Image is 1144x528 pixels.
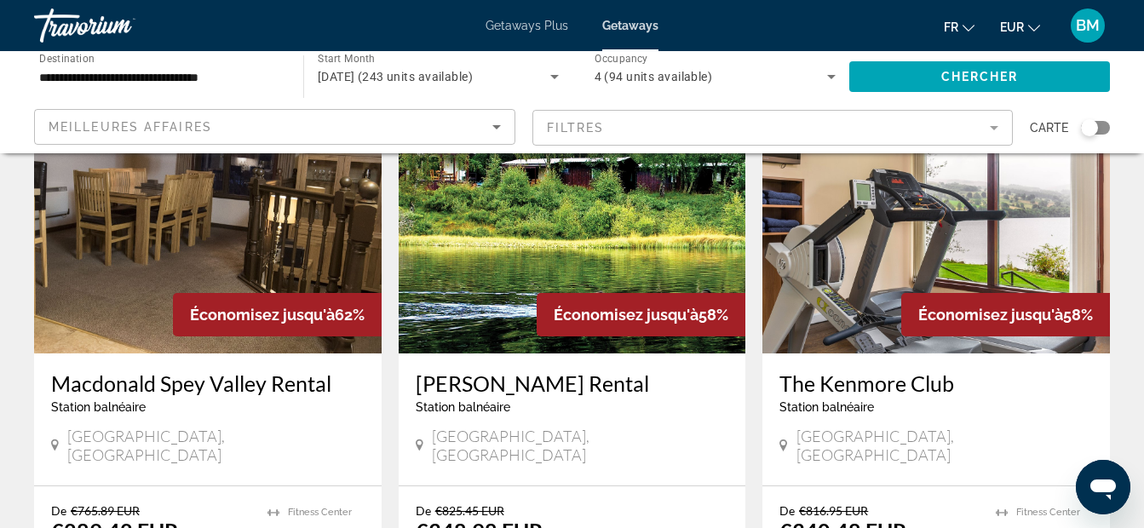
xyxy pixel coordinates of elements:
span: €825.45 EUR [435,503,504,518]
button: Change language [944,14,974,39]
span: Start Month [318,53,375,65]
div: 58% [901,293,1110,336]
span: [GEOGRAPHIC_DATA], [GEOGRAPHIC_DATA] [67,427,364,464]
a: Travorium [34,3,204,48]
span: BM [1076,17,1100,34]
a: The Kenmore Club [779,370,1093,396]
span: Carte [1030,116,1068,140]
a: [PERSON_NAME] Rental [416,370,729,396]
span: Fitness Center [1016,507,1080,518]
span: €765.89 EUR [71,503,140,518]
span: Fitness Center [288,507,352,518]
button: Chercher [849,61,1110,92]
mat-select: Sort by [49,117,501,137]
img: RS20E01X.jpg [399,81,746,353]
span: Meilleures affaires [49,120,212,134]
div: 62% [173,293,382,336]
a: Macdonald Spey Valley Rental [51,370,365,396]
span: Économisez jusqu'à [918,306,1063,324]
span: [GEOGRAPHIC_DATA], [GEOGRAPHIC_DATA] [796,427,1093,464]
span: Économisez jusqu'à [554,306,698,324]
span: fr [944,20,958,34]
span: De [51,503,66,518]
span: [GEOGRAPHIC_DATA], [GEOGRAPHIC_DATA] [432,427,728,464]
button: Change currency [1000,14,1040,39]
span: Chercher [941,70,1019,83]
span: €816.95 EUR [799,503,868,518]
span: Station balnéaire [51,400,146,414]
a: Getaways [602,19,658,32]
span: Station balnéaire [779,400,874,414]
button: User Menu [1066,8,1110,43]
span: De [416,503,431,518]
span: Station balnéaire [416,400,510,414]
div: 58% [537,293,745,336]
span: Économisez jusqu'à [190,306,335,324]
span: 4 (94 units available) [595,70,713,83]
a: Getaways Plus [486,19,568,32]
span: Occupancy [595,53,648,65]
img: RS15I01X.jpg [34,81,382,353]
iframe: Bouton de lancement de la fenêtre de messagerie [1076,460,1130,514]
button: Filter [532,109,1014,146]
span: Destination [39,52,95,64]
span: De [779,503,795,518]
img: 1610O01X.jpg [762,81,1110,353]
span: [DATE] (243 units available) [318,70,473,83]
span: EUR [1000,20,1024,34]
